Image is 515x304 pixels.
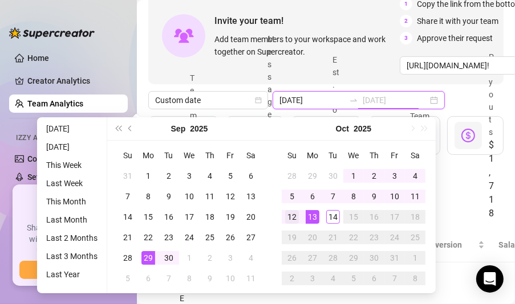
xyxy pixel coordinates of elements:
[162,251,176,265] div: 30
[282,186,302,207] td: 2025-10-05
[244,231,258,244] div: 27
[323,268,343,289] td: 2025-11-04
[224,210,237,224] div: 19
[179,186,200,207] td: 2025-09-10
[162,272,176,285] div: 7
[27,172,48,182] a: Setup
[384,248,405,268] td: 2025-10-31
[343,145,364,166] th: We
[244,210,258,224] div: 20
[306,190,319,203] div: 6
[388,190,402,203] div: 10
[16,133,74,143] span: Izzy AI Chatter
[19,223,117,256] span: Share [PERSON_NAME] with a friend, and earn unlimited rewards
[179,268,200,289] td: 2025-10-08
[408,210,422,224] div: 18
[190,72,209,172] div: Team Sales
[400,15,412,27] span: 2
[203,251,217,265] div: 2
[159,186,179,207] td: 2025-09-09
[179,207,200,227] td: 2025-09-17
[220,145,241,166] th: Fr
[410,112,430,146] span: Team Profits
[203,231,217,244] div: 25
[214,33,395,58] span: Add team members to your workspace and work together on Supercreator.
[285,210,299,224] div: 12
[267,35,274,182] span: Messages Sent
[241,145,261,166] th: Sa
[363,94,428,106] input: End date
[241,186,261,207] td: 2025-09-13
[405,207,425,227] td: 2025-10-18
[220,268,241,289] td: 2025-10-10
[364,145,384,166] th: Th
[255,97,262,104] span: calendar
[417,32,493,44] span: Approve their request
[162,190,176,203] div: 9
[323,166,343,186] td: 2025-09-30
[347,231,360,244] div: 22
[138,186,159,207] td: 2025-09-08
[203,169,217,183] div: 4
[384,207,405,227] td: 2025-10-17
[214,14,400,28] span: Invite your team!
[388,169,402,183] div: 3
[279,94,344,106] input: Start date
[343,268,364,289] td: 2025-11-05
[200,248,220,268] td: 2025-10-02
[364,227,384,248] td: 2025-10-23
[408,169,422,183] div: 4
[349,96,358,105] span: to
[203,210,217,224] div: 18
[179,248,200,268] td: 2025-10-01
[461,129,475,142] span: dollar-circle
[306,231,319,244] div: 20
[141,169,155,183] div: 1
[244,169,258,183] div: 6
[159,166,179,186] td: 2025-09-02
[282,248,302,268] td: 2025-10-26
[138,166,159,186] td: 2025-09-01
[183,272,196,285] div: 8
[138,227,159,248] td: 2025-09-22
[302,268,323,289] td: 2025-11-03
[326,210,340,224] div: 14
[112,117,124,140] button: Last year (Control + left)
[384,166,405,186] td: 2025-10-03
[367,169,381,183] div: 2
[138,248,159,268] td: 2025-09-29
[347,169,360,183] div: 1
[384,145,405,166] th: Fr
[203,190,217,203] div: 11
[179,166,200,186] td: 2025-09-03
[326,231,340,244] div: 21
[220,207,241,227] td: 2025-09-19
[201,72,209,172] span: info-circle
[323,248,343,268] td: 2025-10-28
[162,210,176,224] div: 16
[42,213,102,227] li: Last Month
[476,265,504,293] div: Open Intercom Messenger
[200,166,220,186] td: 2025-09-04
[367,210,381,224] div: 16
[367,231,381,244] div: 23
[224,272,237,285] div: 10
[282,268,302,289] td: 2025-11-02
[220,227,241,248] td: 2025-09-26
[388,272,402,285] div: 7
[141,251,155,265] div: 29
[364,268,384,289] td: 2025-11-06
[183,231,196,244] div: 24
[121,231,135,244] div: 21
[323,207,343,227] td: 2025-10-14
[200,268,220,289] td: 2025-10-09
[42,268,102,281] li: Last Year
[405,166,425,186] td: 2025-10-04
[141,272,155,285] div: 6
[224,190,237,203] div: 12
[302,186,323,207] td: 2025-10-06
[347,272,360,285] div: 5
[285,272,299,285] div: 2
[302,145,323,166] th: Mo
[9,27,95,39] img: logo-BBDzfeDw.svg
